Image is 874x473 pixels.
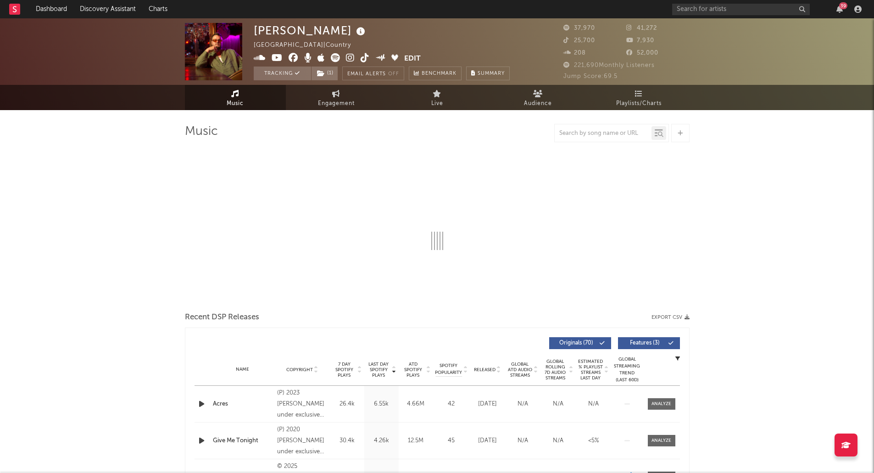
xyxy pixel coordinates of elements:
[836,6,843,13] button: 39
[624,340,666,346] span: Features ( 3 )
[472,400,503,409] div: [DATE]
[507,362,533,378] span: Global ATD Audio Streams
[549,337,611,349] button: Originals(70)
[578,400,609,409] div: N/A
[613,356,641,384] div: Global Streaming Trend (Last 60D)
[672,4,810,15] input: Search for artists
[404,53,421,65] button: Edit
[388,72,399,77] em: Off
[422,68,456,79] span: Benchmark
[401,436,431,445] div: 12.5M
[213,366,273,373] div: Name
[578,359,603,381] span: Estimated % Playlist Streams Last Day
[563,38,595,44] span: 25,700
[555,340,597,346] span: Originals ( 70 )
[472,436,503,445] div: [DATE]
[277,424,327,457] div: (P) 2020 [PERSON_NAME] under exclusive licence to Sony Music Entertainment Australia Pty Ltd
[332,362,356,378] span: 7 Day Spotify Plays
[277,388,327,421] div: (P) 2023 [PERSON_NAME] under exclusive licence to Sony Music Entertainment Australia Pty Ltd
[563,73,618,79] span: Jump Score: 69.5
[435,362,462,376] span: Spotify Popularity
[332,400,362,409] div: 26.4k
[543,400,573,409] div: N/A
[435,436,468,445] div: 45
[474,367,495,373] span: Released
[435,400,468,409] div: 42
[367,400,396,409] div: 6.55k
[543,436,573,445] div: N/A
[213,436,273,445] a: Give Me Tonight
[311,67,338,80] span: ( 1 )
[507,436,538,445] div: N/A
[387,85,488,110] a: Live
[367,362,391,378] span: Last Day Spotify Plays
[286,367,313,373] span: Copyright
[185,85,286,110] a: Music
[185,312,259,323] span: Recent DSP Releases
[332,436,362,445] div: 30.4k
[543,359,568,381] span: Global Rolling 7D Audio Streams
[254,67,311,80] button: Tracking
[563,50,586,56] span: 208
[254,40,362,51] div: [GEOGRAPHIC_DATA] | Country
[401,400,431,409] div: 4.66M
[254,23,367,38] div: [PERSON_NAME]
[524,98,552,109] span: Audience
[507,400,538,409] div: N/A
[651,315,690,320] button: Export CSV
[409,67,462,80] a: Benchmark
[466,67,510,80] button: Summary
[589,85,690,110] a: Playlists/Charts
[616,98,662,109] span: Playlists/Charts
[213,400,273,409] a: Acres
[626,38,654,44] span: 7,930
[618,337,680,349] button: Features(3)
[626,50,658,56] span: 52,000
[286,85,387,110] a: Engagement
[563,25,595,31] span: 37,970
[227,98,244,109] span: Music
[312,67,338,80] button: (1)
[488,85,589,110] a: Audience
[401,362,425,378] span: ATD Spotify Plays
[578,436,609,445] div: <5%
[839,2,847,9] div: 39
[626,25,657,31] span: 41,272
[555,130,651,137] input: Search by song name or URL
[367,436,396,445] div: 4.26k
[318,98,355,109] span: Engagement
[563,62,655,68] span: 221,690 Monthly Listeners
[342,67,404,80] button: Email AlertsOff
[431,98,443,109] span: Live
[478,71,505,76] span: Summary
